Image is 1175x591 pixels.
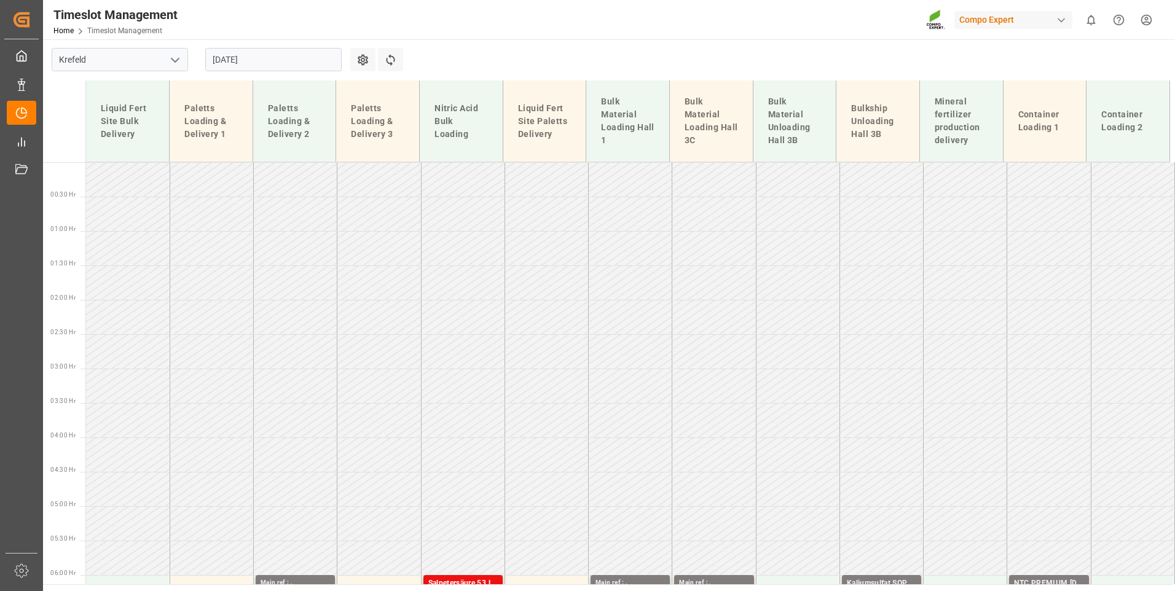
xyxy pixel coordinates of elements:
div: Liquid Fert Site Paletts Delivery [513,97,576,146]
span: 00:30 Hr [50,191,76,198]
div: Main ref : , [679,577,749,588]
button: show 0 new notifications [1077,6,1105,34]
div: Timeslot Management [53,6,178,24]
button: Help Center [1105,6,1133,34]
div: Paletts Loading & Delivery 2 [263,97,326,146]
div: Bulkship Unloading Hall 3B [846,97,910,146]
div: Paletts Loading & Delivery 3 [346,97,409,146]
span: 02:30 Hr [50,329,76,335]
span: 03:00 Hr [50,363,76,370]
div: Bulk Material Loading Hall 3C [680,90,743,152]
span: 04:30 Hr [50,466,76,473]
span: 05:30 Hr [50,535,76,542]
div: Salpetersäure 53 lose; [428,577,498,590]
div: Main ref : , [595,577,665,588]
div: Paletts Loading & Delivery 1 [179,97,243,146]
input: Type to search/select [52,48,188,71]
div: Main ref : , [261,577,330,588]
span: 05:00 Hr [50,501,76,507]
button: Compo Expert [954,8,1077,31]
img: Screenshot%202023-09-29%20at%2010.02.21.png_1712312052.png [926,9,946,31]
span: 06:00 Hr [50,569,76,576]
input: DD.MM.YYYY [205,48,342,71]
span: 02:00 Hr [50,294,76,301]
span: 04:00 Hr [50,432,76,439]
div: Mineral fertilizer production delivery [930,90,993,152]
div: Container Loading 1 [1013,103,1077,139]
button: open menu [165,50,184,69]
div: Container Loading 2 [1096,103,1160,139]
div: Kaliumsulfat SOP [847,577,916,590]
div: Liquid Fert Site Bulk Delivery [96,97,159,146]
a: Home [53,26,74,35]
span: 01:00 Hr [50,225,76,232]
div: Bulk Material Unloading Hall 3B [763,90,827,152]
div: Bulk Material Loading Hall 1 [596,90,659,152]
div: NTC PREMIUM [DATE] 25kg (x42) INT; [1014,577,1083,590]
span: 03:30 Hr [50,397,76,404]
span: 01:30 Hr [50,260,76,267]
div: Nitric Acid Bulk Loading [430,97,493,146]
div: Compo Expert [954,11,1072,29]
